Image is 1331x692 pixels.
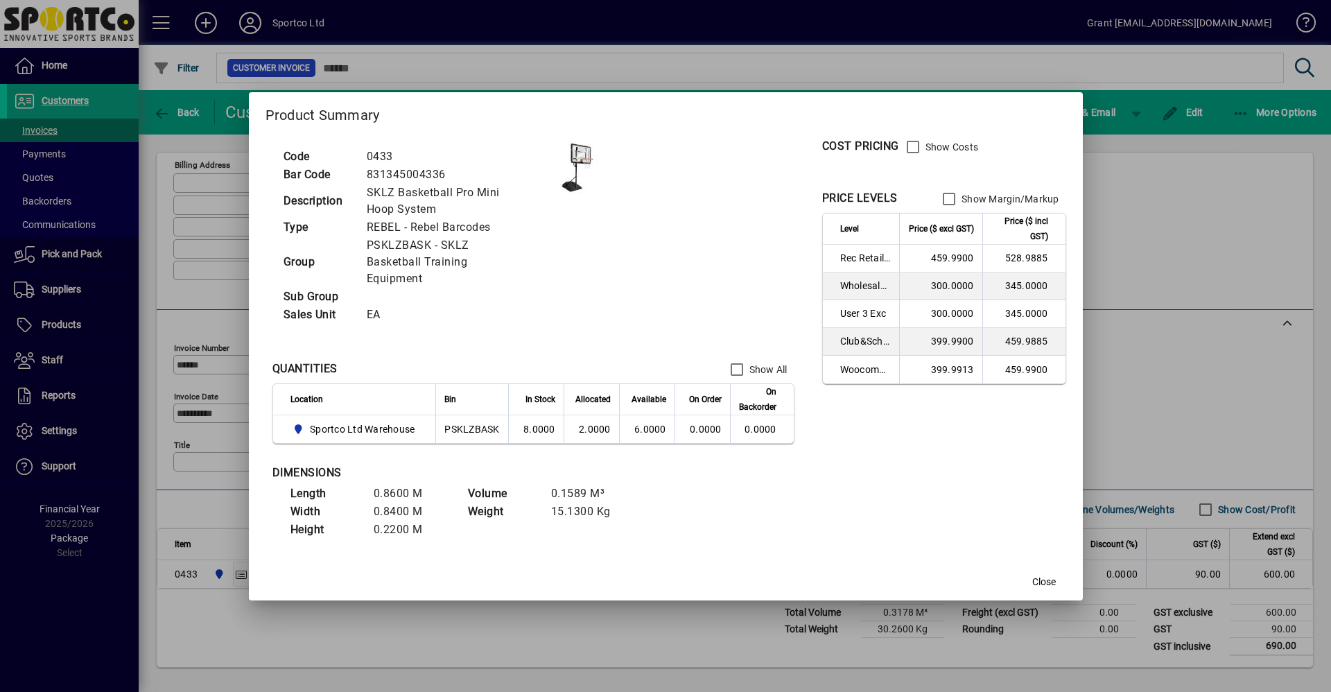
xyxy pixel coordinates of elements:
td: 459.9885 [982,328,1065,356]
td: Bar Code [277,166,360,184]
td: 2.0000 [564,415,619,443]
span: Level [840,221,859,236]
img: contain [543,133,612,202]
label: Show Margin/Markup [959,192,1059,206]
span: User 3 Exc [840,306,891,320]
td: 6.0000 [619,415,675,443]
span: Close [1032,575,1056,589]
td: 0.8600 M [367,485,450,503]
td: SKLZ Basketball Pro Mini Hoop System [360,184,543,218]
td: Description [277,184,360,218]
span: Available [632,392,666,407]
td: 399.9900 [899,328,982,356]
span: On Order [689,392,722,407]
td: 528.9885 [982,245,1065,273]
td: 399.9913 [899,356,982,383]
td: Sales Unit [277,306,360,324]
td: Width [284,503,367,521]
span: Location [290,392,323,407]
span: Sportco Ltd Warehouse [310,422,415,436]
td: Volume [461,485,544,503]
td: 459.9900 [982,356,1065,383]
span: Price ($ incl GST) [991,214,1048,244]
td: 300.0000 [899,273,982,300]
div: PRICE LEVELS [822,190,898,207]
td: PSKLZBASK [435,415,507,443]
td: Sub Group [277,288,360,306]
span: Club&School Exc [840,334,891,348]
span: Allocated [575,392,611,407]
td: 15.1300 Kg [544,503,627,521]
button: Close [1022,570,1066,595]
td: 831345004336 [360,166,543,184]
td: Code [277,148,360,166]
td: 0433 [360,148,543,166]
td: Group [277,236,360,288]
div: DIMENSIONS [272,465,619,481]
span: Wholesale Exc [840,279,891,293]
h2: Product Summary [249,92,1083,132]
td: PSKLZBASK - SKLZ Basketball Training Equipment [360,236,543,288]
td: 0.1589 M³ [544,485,627,503]
td: 0.2200 M [367,521,450,539]
td: Length [284,485,367,503]
span: 0.0000 [690,424,722,435]
td: 0.8400 M [367,503,450,521]
span: Bin [444,392,456,407]
td: Type [277,218,360,236]
span: Sportco Ltd Warehouse [290,421,421,438]
span: Price ($ excl GST) [909,221,974,236]
span: On Backorder [739,384,776,415]
label: Show Costs [923,140,979,154]
td: REBEL - Rebel Barcodes [360,218,543,236]
div: COST PRICING [822,138,899,155]
span: In Stock [525,392,555,407]
td: EA [360,306,543,324]
td: Weight [461,503,544,521]
td: 8.0000 [508,415,564,443]
td: 0.0000 [730,415,794,443]
div: QUANTITIES [272,361,338,377]
td: Height [284,521,367,539]
td: 459.9900 [899,245,982,273]
td: 345.0000 [982,273,1065,300]
label: Show All [747,363,788,377]
td: 300.0000 [899,300,982,328]
span: Rec Retail Inc [840,251,891,265]
td: 345.0000 [982,300,1065,328]
span: Woocommerce Retail [840,363,891,377]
